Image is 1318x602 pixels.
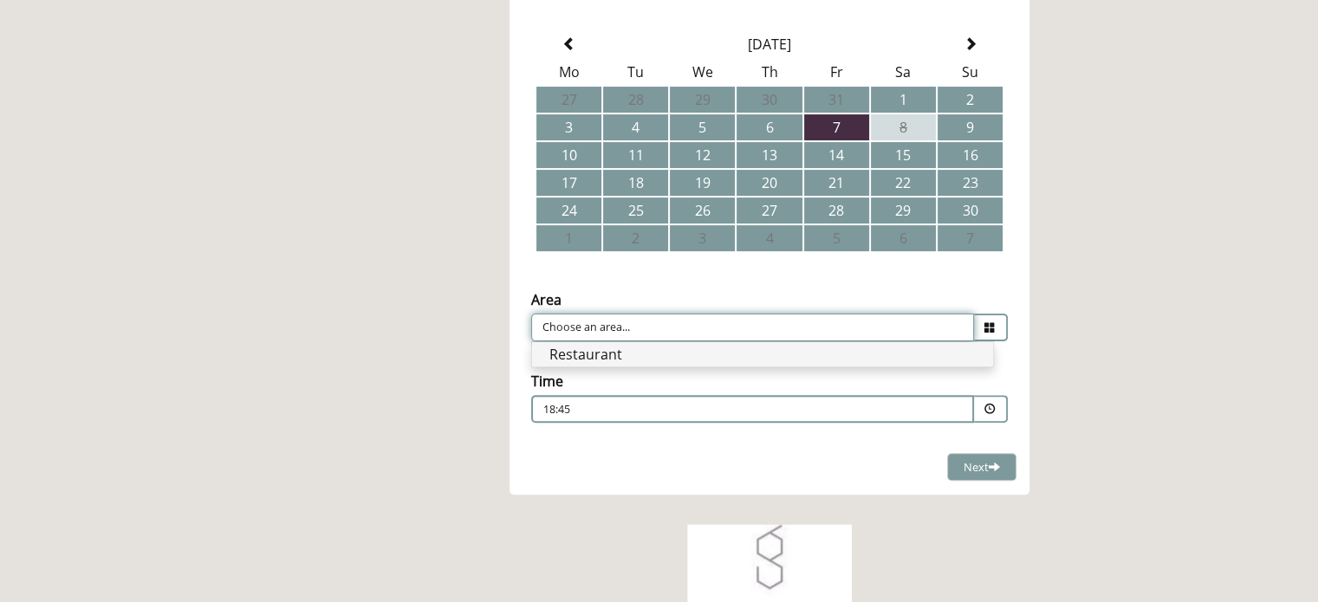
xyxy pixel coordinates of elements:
td: 14 [804,142,869,168]
td: 16 [938,142,1003,168]
td: 22 [871,170,936,196]
td: 10 [536,142,601,168]
td: 27 [536,87,601,113]
td: 30 [737,87,802,113]
th: Mo [536,59,601,85]
td: 15 [871,142,936,168]
th: Th [737,59,802,85]
td: 25 [603,197,668,223]
td: 13 [737,142,802,168]
th: Fr [804,59,869,85]
td: 3 [670,225,735,251]
span: Previous Month [562,37,576,51]
td: 23 [938,170,1003,196]
th: Su [938,59,1003,85]
td: 18 [603,170,668,196]
th: Tu [603,59,668,85]
span: Next [964,459,1000,475]
td: 8 [871,114,936,140]
p: 18:45 [543,402,857,418]
td: 7 [804,114,869,140]
th: Sa [871,59,936,85]
td: 12 [670,142,735,168]
td: 30 [938,197,1003,223]
td: 31 [804,87,869,113]
button: Next [947,453,1016,482]
td: 3 [536,114,601,140]
td: 29 [670,87,735,113]
td: 6 [737,114,802,140]
td: 11 [603,142,668,168]
td: 28 [804,197,869,223]
td: 21 [804,170,869,196]
th: Select Month [603,31,936,57]
span: Next Month [963,37,977,51]
td: 26 [670,197,735,223]
td: 5 [804,225,869,251]
td: 9 [938,114,1003,140]
td: 29 [871,197,936,223]
td: 20 [737,170,802,196]
td: 2 [938,87,1003,113]
td: 27 [737,197,802,223]
td: 2 [603,225,668,251]
td: 1 [871,87,936,113]
td: 1 [536,225,601,251]
li: Restaurant [532,342,993,366]
td: 17 [536,170,601,196]
td: 6 [871,225,936,251]
td: 4 [603,114,668,140]
td: 24 [536,197,601,223]
label: Area [531,290,562,309]
td: 4 [737,225,802,251]
td: 19 [670,170,735,196]
th: We [670,59,735,85]
label: Time [531,372,563,391]
td: 5 [670,114,735,140]
td: 28 [603,87,668,113]
td: 7 [938,225,1003,251]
